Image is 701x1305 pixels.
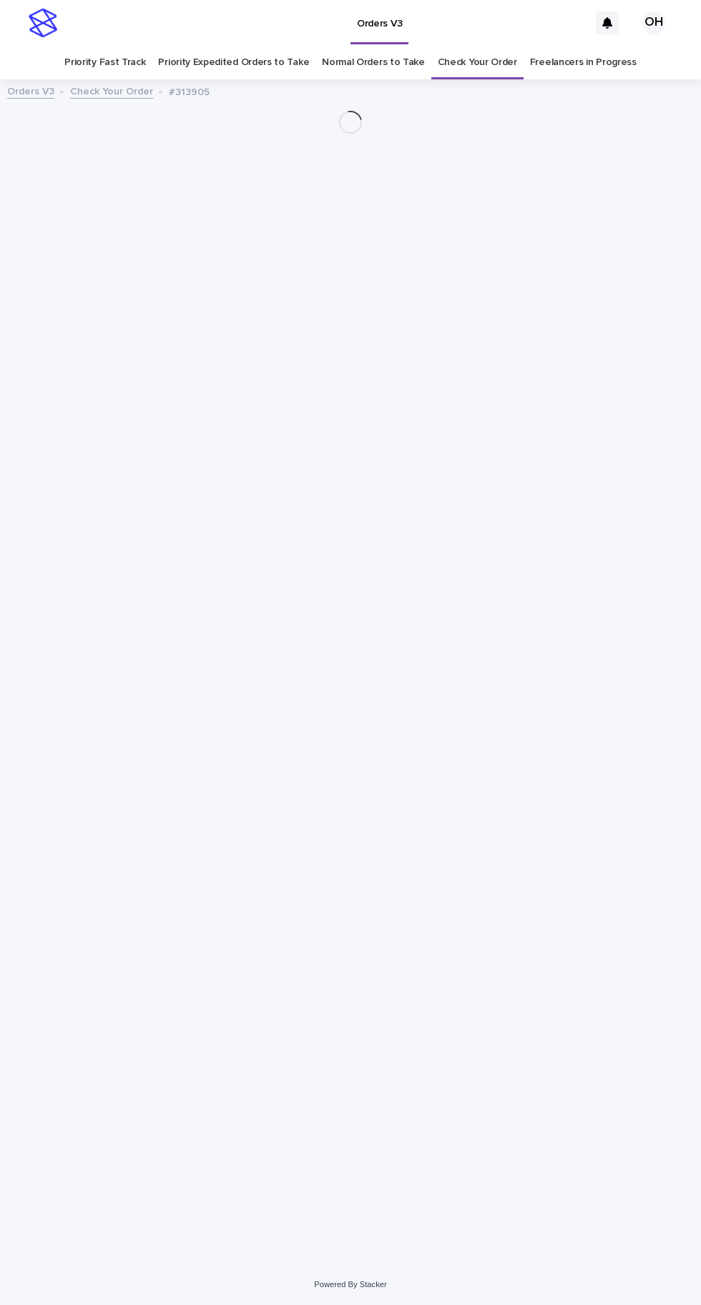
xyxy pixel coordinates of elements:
a: Check Your Order [438,46,517,79]
a: Priority Fast Track [64,46,145,79]
a: Orders V3 [7,82,54,99]
img: stacker-logo-s-only.png [29,9,57,37]
p: #313905 [169,83,210,99]
a: Normal Orders to Take [322,46,425,79]
a: Powered By Stacker [314,1280,386,1289]
div: OH [642,11,665,34]
a: Freelancers in Progress [530,46,637,79]
a: Check Your Order [70,82,153,99]
a: Priority Expedited Orders to Take [158,46,309,79]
